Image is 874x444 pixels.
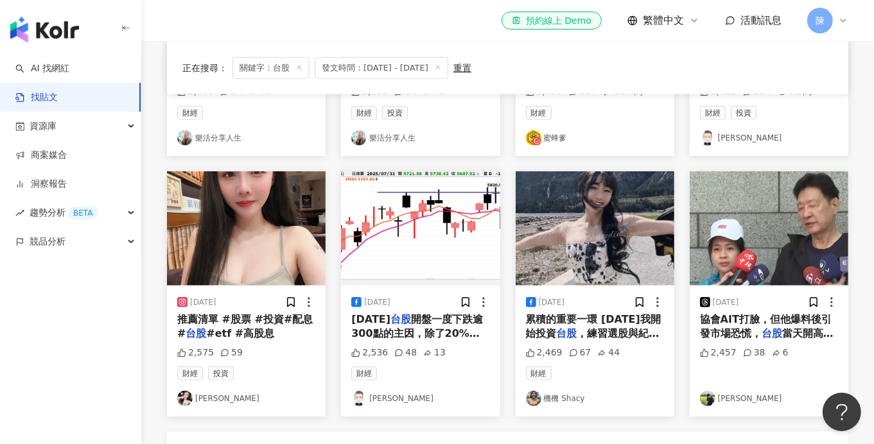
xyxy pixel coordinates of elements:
img: post-image [341,171,500,286]
img: post-image [516,171,674,286]
div: 2,536 [351,346,388,359]
div: 2,575 [177,346,214,359]
div: 44 [597,346,620,359]
span: #etf #高股息 [206,327,274,339]
img: KOL Avatar [700,130,715,146]
div: [DATE] [539,297,565,308]
span: 資源庫 [30,112,57,141]
img: KOL Avatar [351,391,367,406]
span: 財經 [526,106,552,120]
div: BETA [68,207,98,219]
img: KOL Avatar [177,130,193,146]
span: 競品分析 [30,227,66,256]
a: KOL Avatar[PERSON_NAME] [700,130,838,146]
img: KOL Avatar [700,391,715,406]
img: post-image [167,171,326,286]
div: [DATE] [190,297,216,308]
a: 找貼文 [15,91,58,104]
div: [DATE] [713,297,739,308]
span: 財經 [351,366,377,380]
span: 開盤一度下跌逾300點的主因，除了20%的關稅公布；老王認為費城半導體[DATE]殺出一根長黑更是重大拖累因素，因為[DATE]夜盤 [351,313,485,397]
img: logo [10,17,79,42]
span: 活動訊息 [740,14,782,26]
span: 累積的重要一環 [DATE]我開始投資 [526,313,661,339]
div: [DATE] [364,297,390,308]
a: 洞察報告 [15,178,67,191]
span: 投資 [382,106,408,120]
div: 預約線上 Demo [512,14,591,27]
mark: 台股 [557,327,577,339]
span: 趨勢分析 [30,198,98,227]
a: KOL Avatar樂活分享人生 [351,130,489,146]
span: 財經 [700,106,726,120]
div: 67 [569,346,591,359]
div: 13 [423,346,446,359]
img: KOL Avatar [526,391,541,406]
div: 2,457 [700,346,737,359]
span: 投資 [731,106,756,120]
iframe: Help Scout Beacon - Open [823,393,861,431]
span: 繁體中文 [643,13,684,28]
a: 預約線上 Demo [502,12,602,30]
span: 陳 [816,13,825,28]
span: 推薦清單 #股票 #投資#配息 # [177,313,313,339]
span: 關鍵字：台股 [232,56,310,78]
div: 2,469 [526,346,563,359]
a: KOL Avatar機機 Shacy [526,391,664,406]
div: 重置 [453,62,471,73]
mark: 台股 [390,313,411,325]
a: 商案媒合 [15,149,67,162]
mark: 台股 [186,327,206,339]
span: 投資 [208,366,234,380]
span: 正在搜尋 ： [182,62,227,73]
div: 38 [743,346,765,359]
img: KOL Avatar [177,391,193,406]
span: 財經 [526,366,552,380]
a: KOL Avatar[PERSON_NAME] [177,391,315,406]
span: 財經 [177,366,203,380]
a: KOL Avatar樂活分享人生 [177,130,315,146]
span: 財經 [177,106,203,120]
span: 發文時間：[DATE] - [DATE] [315,56,448,78]
a: KOL Avatar[PERSON_NAME] [351,391,489,406]
span: 協會AIT打臉，但他爆料後引發市場恐慌， [700,313,832,339]
div: 48 [394,346,417,359]
img: KOL Avatar [351,130,367,146]
span: [DATE] [351,313,390,325]
img: post-image [690,171,848,286]
span: 財經 [351,106,377,120]
mark: 台股 [762,327,782,339]
div: 59 [220,346,243,359]
span: rise [15,209,24,218]
span: ，練習選股與紀律操作； [DATE] [526,327,660,354]
a: KOL Avatar[PERSON_NAME] [700,391,838,406]
img: KOL Avatar [526,130,541,146]
a: KOL Avatar蜜蜂爹 [526,130,664,146]
a: searchAI 找網紅 [15,62,69,75]
div: 6 [772,346,789,359]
